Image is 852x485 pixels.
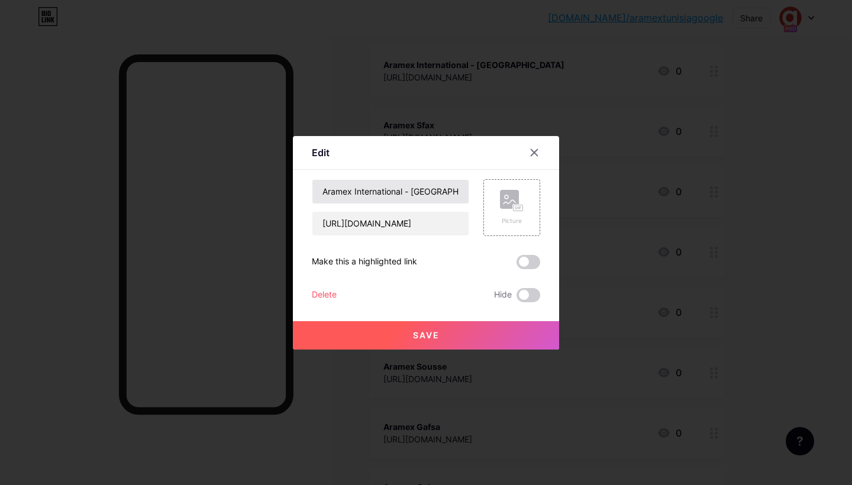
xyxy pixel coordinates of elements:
[494,288,512,302] span: Hide
[312,212,469,235] input: URL
[413,330,440,340] span: Save
[312,180,469,203] input: Title
[293,321,559,350] button: Save
[312,288,337,302] div: Delete
[312,145,330,160] div: Edit
[312,255,417,269] div: Make this a highlighted link
[500,216,524,225] div: Picture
